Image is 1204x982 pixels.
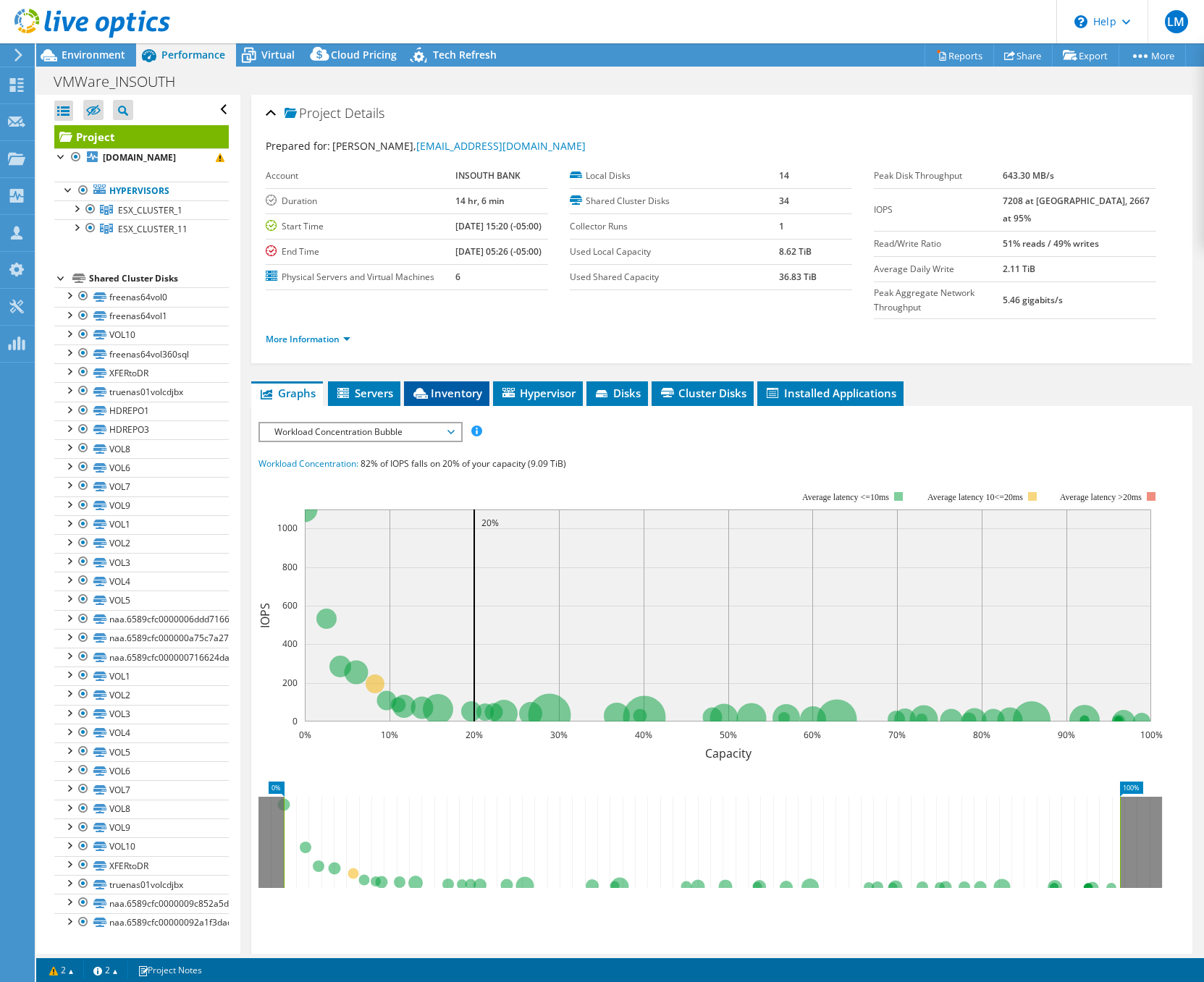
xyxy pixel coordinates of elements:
a: freenas64vol0 [54,287,229,306]
span: ESX_CLUSTER_11 [118,223,188,235]
a: HDREPO1 [54,402,229,420]
a: VOL8 [54,800,229,818]
span: Disks [594,386,641,400]
a: XFERtoDR [54,363,229,382]
a: HDREPO3 [54,420,229,439]
a: VOL4 [54,724,229,742]
a: naa.6589cfc00000092a1f3dad0a009da5db [54,913,229,932]
span: Installed Applications [765,386,896,400]
label: Shared Cluster Disks [570,194,778,208]
text: 80% [973,729,990,741]
label: Read/Write Ratio [874,237,1003,251]
a: VOL7 [54,477,229,496]
span: Virtual [261,48,295,62]
a: naa.6589cfc000000a75c7a2709bc5a091d5 [54,629,229,648]
a: VOL10 [54,837,229,856]
a: Share [993,44,1053,67]
b: 8.62 TiB [779,245,812,258]
a: More [1119,44,1186,67]
a: VOL6 [54,458,229,477]
text: Average latency >20ms [1060,492,1142,502]
label: Average Daily Write [874,262,1003,276]
a: VOL1 [54,515,229,534]
text: 30% [550,729,568,741]
b: 51% reads / 49% writes [1003,237,1099,250]
text: 90% [1058,729,1075,741]
text: IOPS [257,603,273,628]
text: 20% [466,729,483,741]
text: 200 [282,677,298,689]
span: Workload Concentration: [258,457,358,470]
a: VOL7 [54,780,229,799]
a: VOL9 [54,818,229,837]
text: 20% [481,517,499,529]
a: XFERtoDR [54,856,229,875]
text: 1000 [277,522,298,534]
a: truenas01volcdjbx [54,382,229,401]
a: Project Notes [127,961,212,979]
a: ESX_CLUSTER_1 [54,200,229,219]
span: LM [1165,10,1188,33]
h1: VMWare_INSOUTH [47,74,198,90]
label: Used Shared Capacity [570,270,778,284]
text: 70% [888,729,906,741]
label: Start Time [266,219,455,234]
span: Graphs [258,386,316,400]
label: Peak Aggregate Network Throughput [874,286,1003,315]
a: freenas64vol360sql [54,344,229,363]
span: Hypervisor [500,386,576,400]
span: Workload Concentration Bubble [267,423,453,441]
a: VOL2 [54,685,229,704]
a: freenas64vol1 [54,307,229,326]
span: Inventory [411,386,482,400]
a: 2 [39,961,84,979]
label: Used Local Capacity [570,245,778,259]
a: VOL9 [54,496,229,515]
a: ESX_CLUSTER_11 [54,219,229,238]
tspan: Average latency 10<=20ms [927,492,1023,502]
b: [DOMAIN_NAME] [103,151,176,164]
b: 2.11 TiB [1003,263,1035,275]
a: VOL1 [54,666,229,685]
a: Project [54,125,229,148]
span: Details [345,104,384,122]
span: Cloud Pricing [331,48,397,62]
a: VOL3 [54,705,229,724]
div: Shared Cluster Disks [89,270,229,287]
span: 82% of IOPS falls on 20% of your capacity (9.09 TiB) [361,457,566,470]
text: 400 [282,638,298,650]
label: IOPS [874,203,1003,217]
b: INSOUTH BANK [455,169,521,182]
a: 2 [83,961,128,979]
b: 1 [779,220,784,232]
a: VOL5 [54,591,229,609]
a: naa.6589cfc000000716624da3804ec13647 [54,648,229,666]
label: Physical Servers and Virtual Machines [266,270,455,284]
a: truenas01volcdjbx [54,875,229,894]
text: 10% [381,729,398,741]
b: [DATE] 05:26 (-05:00) [455,245,542,258]
tspan: Average latency <=10ms [802,492,889,502]
text: 60% [804,729,821,741]
text: 0 [292,715,298,727]
span: ESX_CLUSTER_1 [118,204,182,216]
a: More Information [266,333,350,345]
span: [PERSON_NAME], [332,139,586,153]
text: 40% [635,729,652,741]
a: Export [1052,44,1119,67]
text: 0% [299,729,311,741]
label: Peak Disk Throughput [874,169,1003,183]
a: VOL2 [54,534,229,553]
b: 14 hr, 6 min [455,195,505,207]
svg: \n [1074,15,1087,28]
b: 5.46 gigabits/s [1003,294,1063,306]
a: VOL4 [54,572,229,591]
span: Project [285,106,341,121]
b: 6 [455,271,460,283]
label: Account [266,169,455,183]
span: Servers [335,386,393,400]
a: VOL5 [54,742,229,761]
b: 36.83 TiB [779,271,817,283]
a: [EMAIL_ADDRESS][DOMAIN_NAME] [416,139,586,153]
a: naa.6589cfc0000009c852a5d83a60a165ae [54,894,229,913]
